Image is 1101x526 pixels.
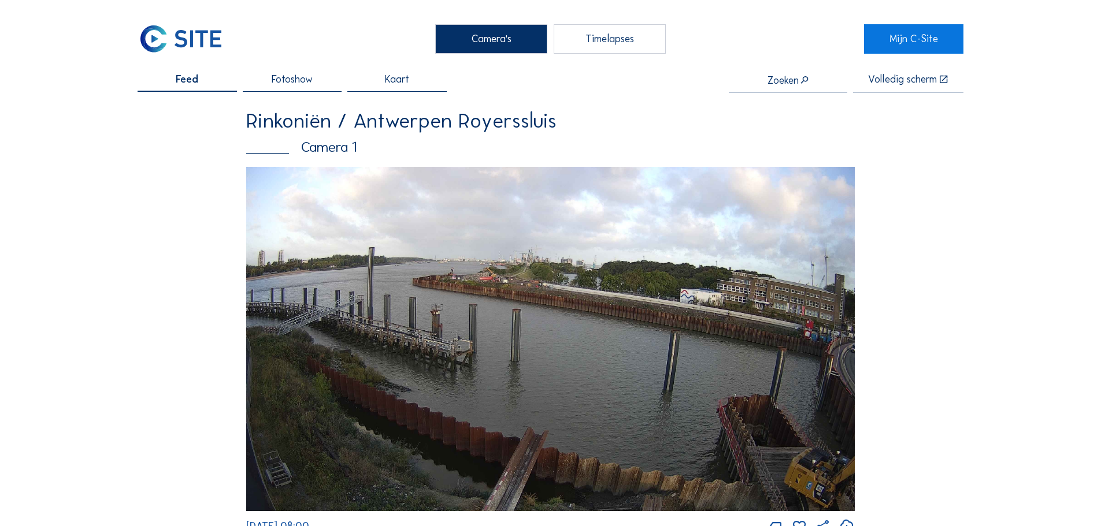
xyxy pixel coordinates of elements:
[385,74,409,85] span: Kaart
[246,167,855,511] img: Image
[138,24,236,53] a: C-SITE Logo
[246,110,855,131] div: Rinkoniën / Antwerpen Royerssluis
[176,74,198,85] span: Feed
[246,140,855,155] div: Camera 1
[138,24,224,53] img: C-SITE Logo
[272,74,313,85] span: Fotoshow
[864,24,963,53] a: Mijn C-Site
[554,24,666,53] div: Timelapses
[435,24,547,53] div: Camera's
[868,74,937,85] div: Volledig scherm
